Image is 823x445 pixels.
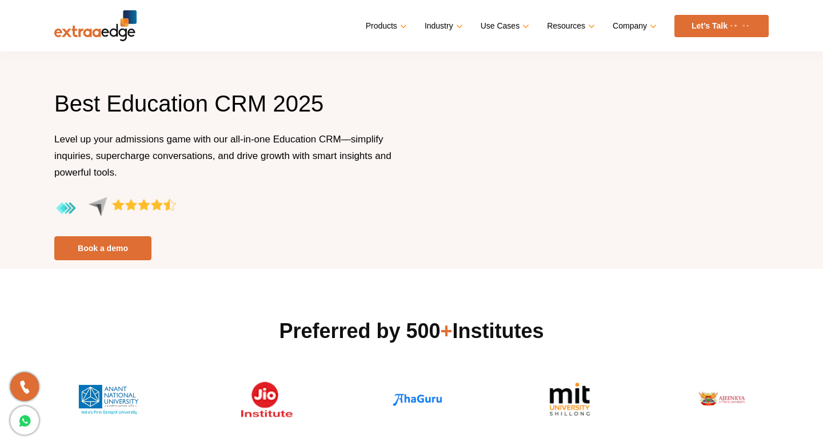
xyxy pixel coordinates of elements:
a: Book a demo [54,236,151,260]
h1: Best Education CRM 2025 [54,89,403,131]
a: Use Cases [481,18,527,34]
span: + [441,319,453,343]
a: Resources [547,18,593,34]
h2: Preferred by 500 Institutes [54,317,769,345]
a: Let’s Talk [674,15,769,37]
img: aggregate-rating-by-users [54,197,176,220]
span: Level up your admissions game with our all-in-one Education CRM—simplify inquiries, supercharge c... [54,134,391,178]
a: Products [366,18,405,34]
a: Industry [425,18,461,34]
a: Company [613,18,654,34]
